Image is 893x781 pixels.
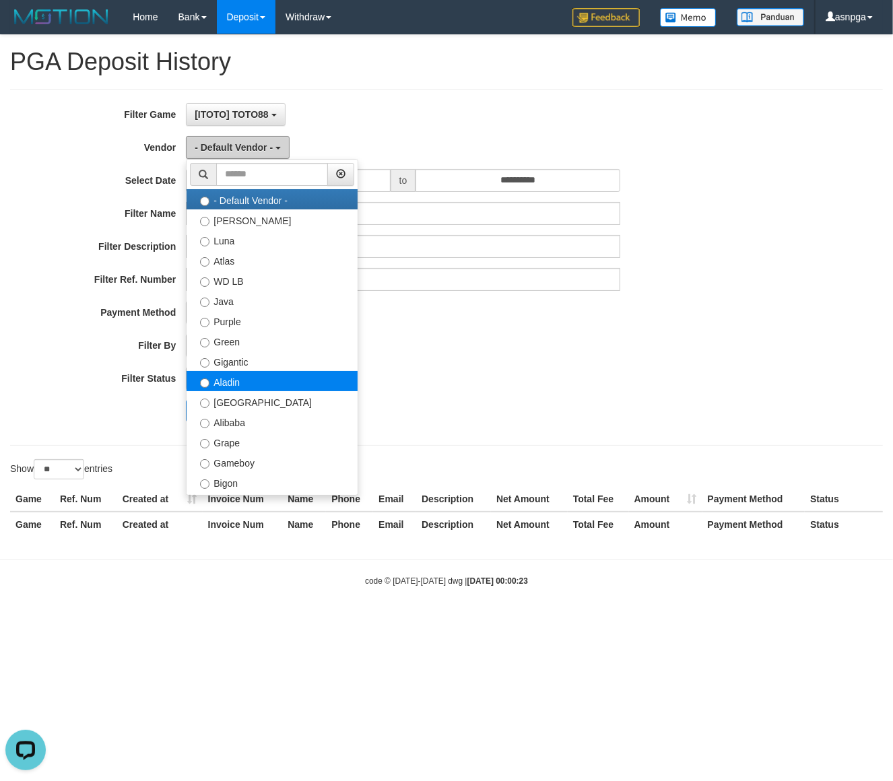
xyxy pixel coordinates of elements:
[187,452,358,472] label: Gameboy
[10,48,883,75] h1: PGA Deposit History
[187,492,358,512] label: Allstar
[200,338,209,347] input: Green
[10,487,55,512] th: Game
[200,439,209,448] input: Grape
[187,371,358,391] label: Aladin
[572,8,640,27] img: Feedback.jpg
[702,487,805,512] th: Payment Method
[187,331,358,351] label: Green
[5,5,46,46] button: Open LiveChat chat widget
[491,512,568,537] th: Net Amount
[195,142,273,153] span: - Default Vendor -
[187,391,358,411] label: [GEOGRAPHIC_DATA]
[187,230,358,250] label: Luna
[203,512,283,537] th: Invoice Num
[10,512,55,537] th: Game
[416,512,491,537] th: Description
[117,512,203,537] th: Created at
[200,197,209,206] input: - Default Vendor -
[365,576,528,586] small: code © [DATE]-[DATE] dwg |
[187,270,358,290] label: WD LB
[568,512,629,537] th: Total Fee
[187,290,358,310] label: Java
[203,487,283,512] th: Invoice Num
[187,472,358,492] label: Bigon
[491,487,568,512] th: Net Amount
[629,487,702,512] th: Amount
[805,512,883,537] th: Status
[200,257,209,267] input: Atlas
[195,109,268,120] span: [ITOTO] TOTO88
[187,351,358,371] label: Gigantic
[326,487,373,512] th: Phone
[200,399,209,408] input: [GEOGRAPHIC_DATA]
[660,8,717,27] img: Button%20Memo.svg
[187,209,358,230] label: [PERSON_NAME]
[186,103,285,126] button: [ITOTO] TOTO88
[702,512,805,537] th: Payment Method
[200,358,209,368] input: Gigantic
[282,487,326,512] th: Name
[200,378,209,388] input: Aladin
[187,411,358,432] label: Alibaba
[187,189,358,209] label: - Default Vendor -
[55,487,117,512] th: Ref. Num
[200,459,209,469] input: Gameboy
[34,459,84,479] select: Showentries
[391,169,416,192] span: to
[373,487,416,512] th: Email
[187,310,358,331] label: Purple
[568,487,629,512] th: Total Fee
[200,277,209,287] input: WD LB
[737,8,804,26] img: panduan.png
[117,487,203,512] th: Created at
[10,7,112,27] img: MOTION_logo.png
[373,512,416,537] th: Email
[200,298,209,307] input: Java
[200,237,209,246] input: Luna
[186,136,290,159] button: - Default Vendor -
[200,479,209,489] input: Bigon
[200,318,209,327] input: Purple
[467,576,528,586] strong: [DATE] 00:00:23
[187,250,358,270] label: Atlas
[200,419,209,428] input: Alibaba
[200,217,209,226] input: [PERSON_NAME]
[326,512,373,537] th: Phone
[629,512,702,537] th: Amount
[282,512,326,537] th: Name
[187,432,358,452] label: Grape
[805,487,883,512] th: Status
[10,459,112,479] label: Show entries
[55,512,117,537] th: Ref. Num
[416,487,491,512] th: Description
